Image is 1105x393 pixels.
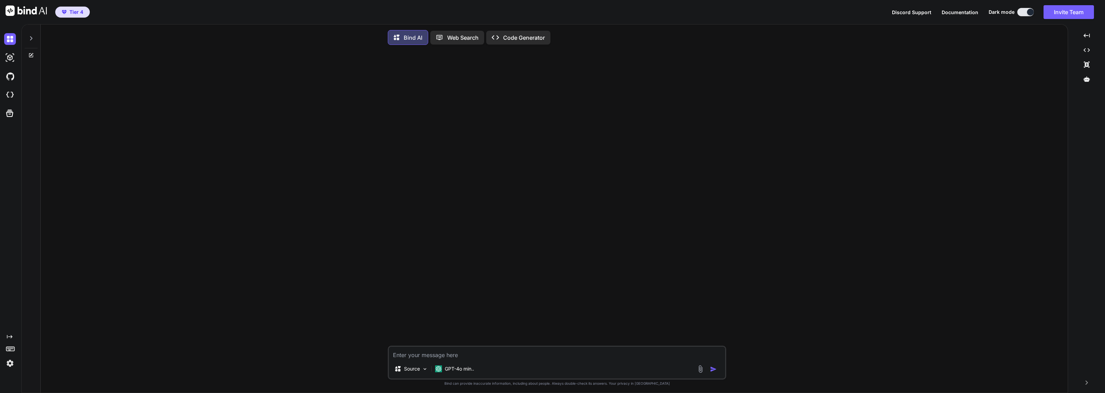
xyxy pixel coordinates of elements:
[942,9,978,16] button: Documentation
[6,6,47,16] img: Bind AI
[404,365,420,372] p: Source
[892,9,931,16] button: Discord Support
[4,70,16,82] img: githubDark
[404,33,422,42] p: Bind AI
[447,33,479,42] p: Web Search
[55,7,90,18] button: premiumTier 4
[422,366,428,372] img: Pick Models
[1044,5,1094,19] button: Invite Team
[942,9,978,15] span: Documentation
[4,52,16,64] img: darkAi-studio
[696,365,704,373] img: attachment
[710,366,717,373] img: icon
[503,33,545,42] p: Code Generator
[69,9,83,16] span: Tier 4
[989,9,1015,16] span: Dark mode
[445,365,474,372] p: GPT-4o min..
[4,89,16,101] img: cloudideIcon
[388,381,726,386] p: Bind can provide inaccurate information, including about people. Always double-check its answers....
[62,10,67,14] img: premium
[892,9,931,15] span: Discord Support
[435,365,442,372] img: GPT-4o mini
[4,357,16,369] img: settings
[4,33,16,45] img: darkChat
